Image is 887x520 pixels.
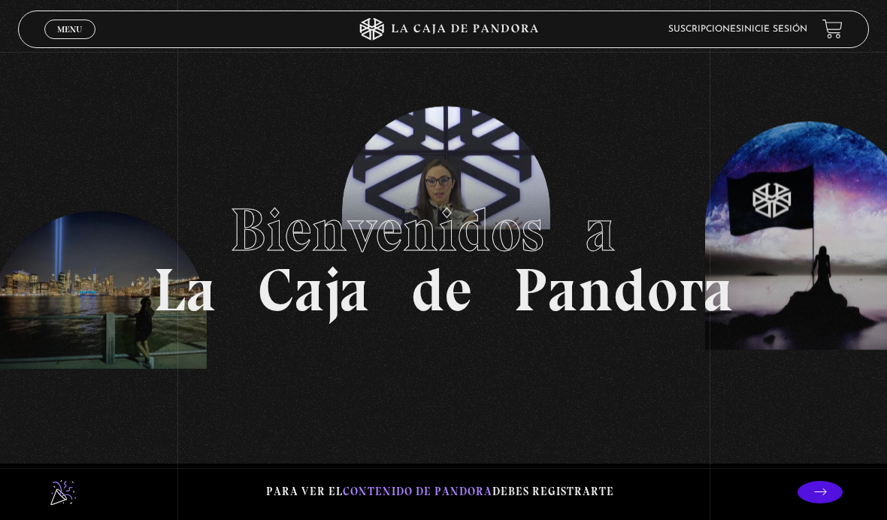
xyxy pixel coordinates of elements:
[668,25,741,34] a: Suscripciones
[822,19,843,39] a: View your shopping cart
[153,200,734,320] h1: La Caja de Pandora
[343,485,492,498] span: contenido de Pandora
[230,194,657,266] span: Bienvenidos a
[266,482,614,502] p: Para ver el debes registrarte
[741,25,807,34] a: Inicie sesión
[53,38,88,48] span: Cerrar
[57,25,82,34] span: Menu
